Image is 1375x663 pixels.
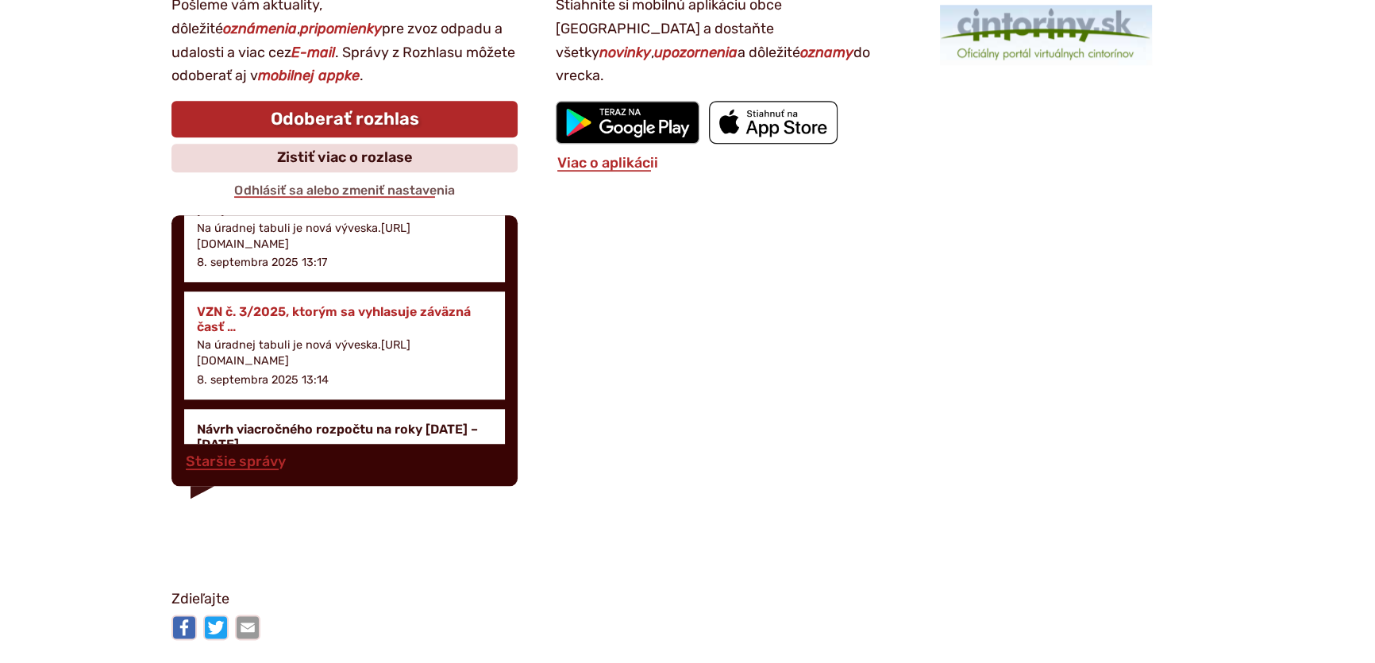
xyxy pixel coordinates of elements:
[654,44,738,61] strong: upozornenia
[197,422,492,452] h4: Návrh viacročného rozpočtu na roky [DATE] – [DATE]
[223,20,297,37] strong: oznámenia
[171,101,518,137] a: Odoberať rozhlas
[197,304,492,334] h4: VZN č. 3/2025, ktorým sa vyhlasuje záväzná časť …
[800,44,853,61] strong: oznamy
[709,101,838,144] img: Prejsť na mobilnú aplikáciu Sekule v App Store
[184,453,287,470] a: Staršie správy
[300,20,382,37] strong: pripomienky
[184,291,505,399] a: VZN č. 3/2025, ktorým sa vyhlasuje záväzná časť … Na úradnej tabuli je nová výveska.[URL][DOMAIN_...
[197,256,327,269] p: 8. septembra 2025 13:17
[203,615,229,640] img: Zdieľať na Twitteri
[258,67,360,84] strong: mobilnej appke
[556,154,660,172] a: Viac o aplikácii
[171,144,518,172] a: Zistiť viac o rozlase
[171,615,197,640] img: Zdieľať na Facebooku
[171,588,1204,611] p: Zdieľajte
[184,174,505,282] a: VZN č. č. 4/2025 o určení výšky mesačného príspe… Na úradnej tabuli je nová výveska.[URL][DOMAIN_...
[197,221,492,252] p: Na úradnej tabuli je nová výveska.[URL][DOMAIN_NAME]
[599,44,651,61] strong: novinky
[197,337,492,369] p: Na úradnej tabuli je nová výveska.[URL][DOMAIN_NAME]
[940,5,1152,65] img: 1.png
[233,183,456,198] a: Odhlásiť sa alebo zmeniť nastavenia
[235,615,260,640] img: Zdieľať e-mailom
[291,44,335,61] strong: E-mail
[556,101,699,144] img: Prejsť na mobilnú aplikáciu Sekule v službe Google Play
[197,373,329,387] p: 8. septembra 2025 13:14
[184,409,505,517] a: Návrh viacročného rozpočtu na roky [DATE] – [DATE] Na úradnej tabuli je nová výveska.[URL][DOMAIN...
